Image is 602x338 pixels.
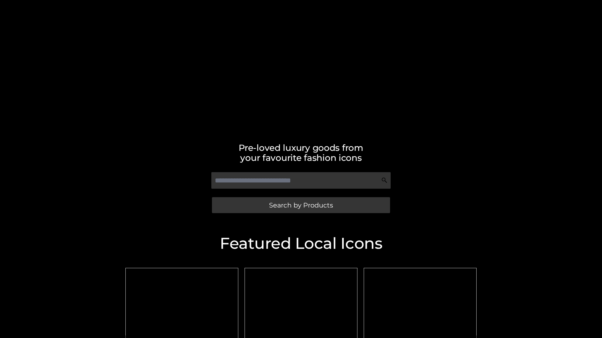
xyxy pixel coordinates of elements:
[269,202,333,208] span: Search by Products
[122,143,480,163] h2: Pre-loved luxury goods from your favourite fashion icons
[381,177,388,183] img: Search Icon
[212,197,390,213] a: Search by Products
[122,236,480,251] h2: Featured Local Icons​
